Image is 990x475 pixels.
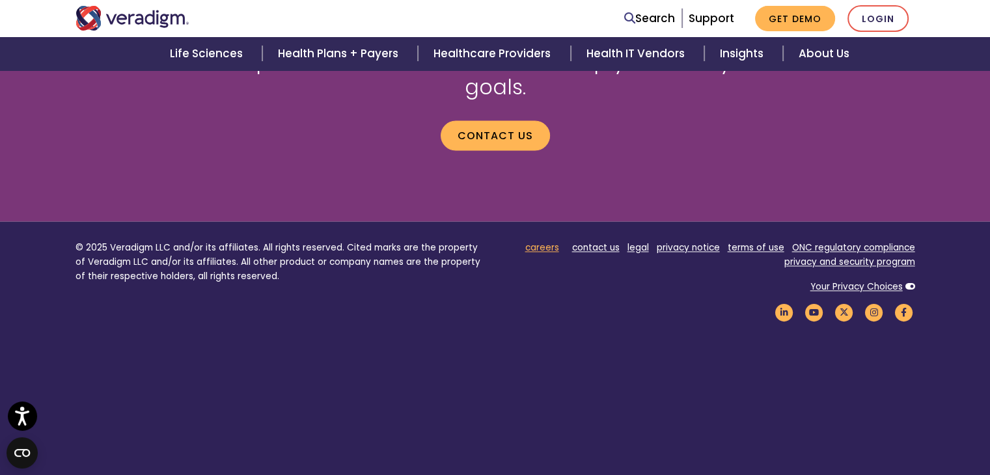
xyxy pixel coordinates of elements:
a: privacy notice [657,241,720,254]
a: Health IT Vendors [571,37,704,70]
a: Veradigm Instagram Link [863,306,885,319]
a: Healthcare Providers [418,37,570,70]
a: ONC regulatory compliance [792,241,915,254]
a: Veradigm Twitter Link [833,306,855,319]
a: Veradigm YouTube Link [803,306,825,319]
a: Your Privacy Choices [810,280,903,293]
a: Search [624,10,675,27]
a: Login [847,5,909,32]
a: careers [525,241,559,254]
a: Health Plans + Payers [262,37,418,70]
a: Veradigm Facebook Link [893,306,915,319]
a: Get Demo [755,6,835,31]
a: contact us [572,241,620,254]
h2: Speak with a Veradigm Account Executive or request a demo of how we can help you meet your goals. [219,25,772,100]
a: About Us [783,37,865,70]
a: Life Sciences [154,37,262,70]
img: Veradigm logo [76,6,189,31]
a: Support [689,10,734,26]
button: Open CMP widget [7,437,38,468]
a: Contact us [441,120,550,150]
a: privacy and security program [784,256,915,268]
a: legal [627,241,649,254]
a: terms of use [728,241,784,254]
a: Insights [704,37,783,70]
p: © 2025 Veradigm LLC and/or its affiliates. All rights reserved. Cited marks are the property of V... [76,241,486,283]
a: Veradigm LinkedIn Link [773,306,795,319]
